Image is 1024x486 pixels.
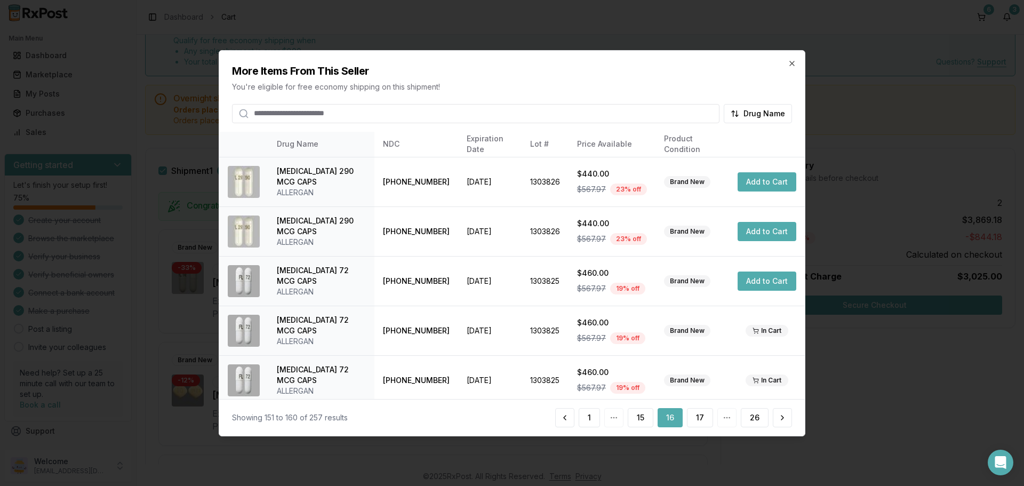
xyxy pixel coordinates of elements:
td: 1303825 [522,256,569,306]
td: [PHONE_NUMBER] [374,157,458,206]
button: 26 [741,408,769,427]
div: In Cart [746,375,788,386]
div: 19 % off [610,332,645,344]
img: Linzess 290 MCG CAPS [228,166,260,198]
div: Brand New [664,375,710,386]
td: [PHONE_NUMBER] [374,306,458,355]
th: Lot # [522,131,569,157]
div: 19 % off [610,283,645,294]
th: Product Condition [655,131,729,157]
td: [PHONE_NUMBER] [374,355,458,405]
button: 16 [658,408,683,427]
button: 15 [628,408,653,427]
span: $567.97 [577,283,606,294]
div: [MEDICAL_DATA] 72 MCG CAPS [277,265,366,286]
th: Drug Name [268,131,374,157]
div: ALLERGAN [277,336,366,347]
p: You're eligible for free economy shipping on this shipment! [232,81,792,92]
td: [DATE] [458,157,522,206]
td: [DATE] [458,206,522,256]
button: Drug Name [724,103,792,123]
div: $460.00 [577,268,647,278]
div: Brand New [664,226,710,237]
td: 1303826 [522,157,569,206]
img: Linzess 72 MCG CAPS [228,265,260,297]
td: [PHONE_NUMBER] [374,206,458,256]
td: [PHONE_NUMBER] [374,256,458,306]
div: In Cart [746,325,788,337]
div: [MEDICAL_DATA] 290 MCG CAPS [277,216,366,237]
td: [DATE] [458,306,522,355]
button: Add to Cart [738,172,796,192]
button: Add to Cart [738,272,796,291]
td: [DATE] [458,256,522,306]
div: Brand New [664,275,710,287]
div: ALLERGAN [277,187,366,198]
button: 17 [687,408,713,427]
div: Brand New [664,325,710,337]
span: $567.97 [577,383,606,393]
td: [DATE] [458,355,522,405]
span: $567.97 [577,184,606,195]
div: ALLERGAN [277,237,366,248]
div: $460.00 [577,317,647,328]
img: Linzess 72 MCG CAPS [228,364,260,396]
div: $460.00 [577,367,647,378]
img: Linzess 290 MCG CAPS [228,216,260,248]
td: 1303825 [522,355,569,405]
div: [MEDICAL_DATA] 72 MCG CAPS [277,315,366,336]
span: $567.97 [577,333,606,344]
img: Linzess 72 MCG CAPS [228,315,260,347]
span: $567.97 [577,234,606,244]
span: Drug Name [743,108,785,118]
button: Add to Cart [738,222,796,241]
div: $440.00 [577,169,647,179]
th: Expiration Date [458,131,522,157]
div: ALLERGAN [277,386,366,396]
div: 23 % off [610,184,647,195]
div: $440.00 [577,218,647,229]
div: Showing 151 to 160 of 257 results [232,412,348,423]
button: 1 [579,408,600,427]
th: NDC [374,131,458,157]
td: 1303826 [522,206,569,256]
div: [MEDICAL_DATA] 290 MCG CAPS [277,166,366,187]
div: [MEDICAL_DATA] 72 MCG CAPS [277,364,366,386]
h2: More Items From This Seller [232,63,792,78]
div: 19 % off [610,382,645,394]
div: 23 % off [610,233,647,245]
div: Brand New [664,176,710,188]
td: 1303825 [522,306,569,355]
div: ALLERGAN [277,286,366,297]
th: Price Available [569,131,655,157]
